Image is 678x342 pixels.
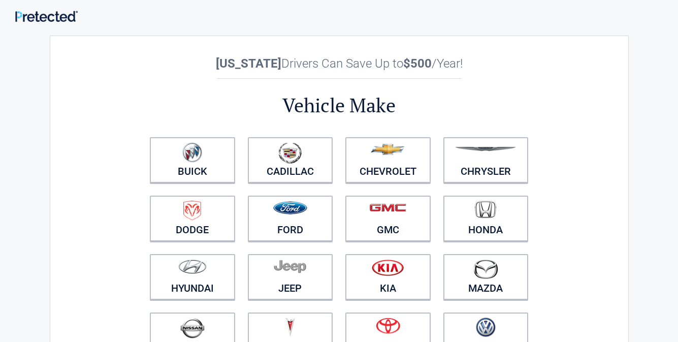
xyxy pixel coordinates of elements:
a: Chevrolet [345,137,431,183]
img: toyota [376,318,400,334]
b: $500 [403,56,432,71]
img: volkswagen [476,318,496,337]
img: nissan [180,318,205,338]
a: Hyundai [150,254,235,300]
img: pontiac [285,318,295,337]
a: Kia [345,254,431,300]
h2: Vehicle Make [144,92,535,118]
a: Chrysler [443,137,529,183]
img: gmc [369,203,406,212]
img: buick [182,142,202,163]
a: GMC [345,196,431,241]
a: Ford [248,196,333,241]
img: chevrolet [371,144,405,155]
img: hyundai [178,259,207,274]
img: dodge [183,201,201,221]
img: mazda [473,259,498,279]
img: cadillac [278,142,302,164]
img: Main Logo [15,11,78,22]
h2: Drivers Can Save Up to /Year [144,56,535,71]
img: kia [372,259,404,276]
a: Jeep [248,254,333,300]
b: [US_STATE] [216,56,281,71]
img: chrysler [455,147,516,151]
a: Dodge [150,196,235,241]
img: ford [273,201,307,214]
img: jeep [274,259,306,273]
a: Cadillac [248,137,333,183]
a: Buick [150,137,235,183]
a: Mazda [443,254,529,300]
a: Honda [443,196,529,241]
img: honda [475,201,496,219]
